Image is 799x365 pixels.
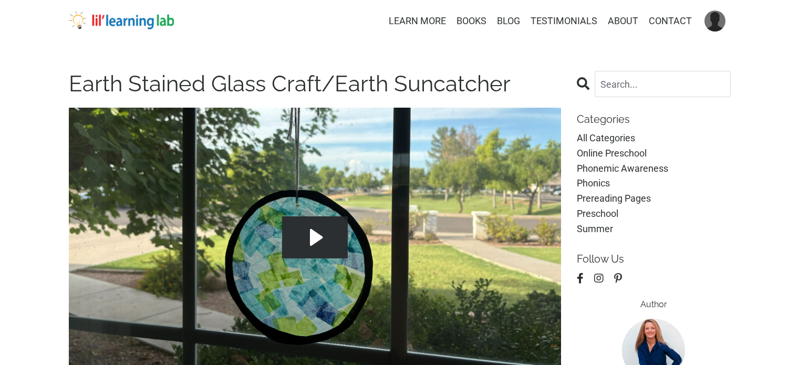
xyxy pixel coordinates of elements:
p: Follow Us [577,253,731,265]
input: Search... [595,71,731,97]
h1: Earth Stained Glass Craft/Earth Suncatcher [69,71,562,97]
img: User Avatar [704,11,725,32]
a: online preschool [577,146,731,161]
a: BOOKS [456,14,486,29]
a: BLOG [497,14,520,29]
a: preschool [577,206,731,222]
h6: Author [577,299,731,309]
a: summer [577,222,731,237]
a: CONTACT [649,14,692,29]
a: phonemic awareness [577,161,731,176]
img: lil' learning lab [69,11,174,30]
a: All Categories [577,131,731,146]
a: ABOUT [608,14,638,29]
button: Play Video: file-uploads/sites/2147505858/video/f5e87f2-656f-811-b2e4-ba4cb78c3241_Earth_Stained_... [282,216,348,258]
a: LEARN MORE [389,14,446,29]
a: prereading pages [577,191,731,206]
a: TESTIMONIALS [531,14,597,29]
p: Categories [577,113,731,126]
a: phonics [577,176,731,191]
